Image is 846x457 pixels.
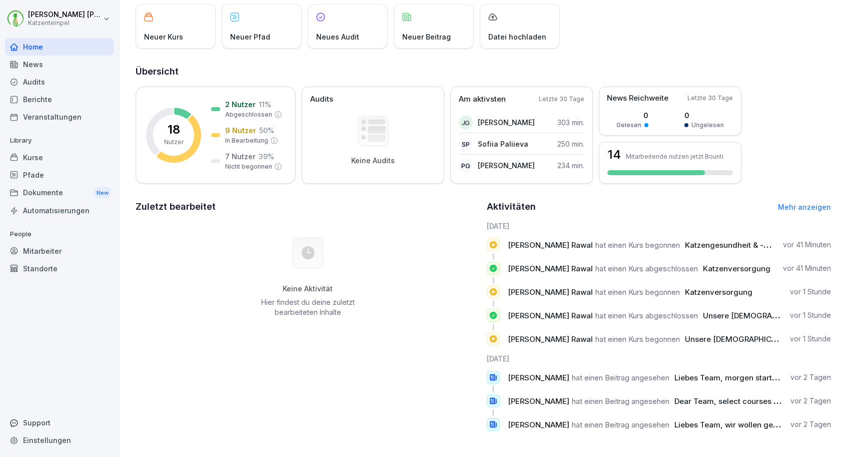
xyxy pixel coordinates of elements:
[164,138,184,147] p: Nutzer
[459,137,473,151] div: SP
[685,334,796,344] span: Unsere [DEMOGRAPHIC_DATA]
[487,353,831,364] h6: [DATE]
[557,139,584,149] p: 250 min.
[508,264,593,273] span: [PERSON_NAME] Rawal
[687,94,733,103] p: Letzte 30 Tage
[685,287,752,297] span: Katzenversorgung
[478,117,535,128] p: [PERSON_NAME]
[703,311,814,320] span: Unsere [DEMOGRAPHIC_DATA]
[168,124,180,136] p: 18
[225,110,272,119] p: Abgeschlossen
[28,11,101,19] p: [PERSON_NAME] [PERSON_NAME]
[225,125,256,136] p: 9 Nutzer
[5,166,114,184] a: Pfade
[459,159,473,173] div: PG
[136,200,480,214] h2: Zuletzt bearbeitet
[230,32,270,42] p: Neuer Pfad
[616,121,641,130] p: Gelesen
[691,121,724,130] p: Ungelesen
[225,99,256,110] p: 2 Nutzer
[5,260,114,277] a: Standorte
[595,264,698,273] span: hat einen Kurs abgeschlossen
[351,156,395,165] p: Keine Audits
[259,125,274,136] p: 50 %
[5,242,114,260] a: Mitarbeiter
[5,431,114,449] a: Einstellungen
[144,32,183,42] p: Neuer Kurs
[5,38,114,56] a: Home
[790,372,831,382] p: vor 2 Tagen
[685,240,813,250] span: Katzengesundheit & -wohlbefinden
[402,32,451,42] p: Neuer Beitrag
[703,264,770,273] span: Katzenversorgung
[94,187,111,199] div: New
[790,419,831,429] p: vor 2 Tagen
[5,184,114,202] a: DokumenteNew
[557,160,584,171] p: 234 min.
[783,240,831,250] p: vor 41 Minuten
[5,73,114,91] a: Audits
[572,396,669,406] span: hat einen Beitrag angesehen
[257,284,358,293] h5: Keine Aktivität
[5,108,114,126] a: Veranstaltungen
[5,133,114,149] p: Library
[607,93,668,104] p: News Reichweite
[790,334,831,344] p: vor 1 Stunde
[225,162,272,171] p: Nicht begonnen
[790,287,831,297] p: vor 1 Stunde
[508,373,569,382] span: [PERSON_NAME]
[778,203,831,211] a: Mehr anzeigen
[607,149,621,161] h3: 14
[488,32,546,42] p: Datei hochladen
[790,396,831,406] p: vor 2 Tagen
[478,139,528,149] p: Sofiia Paliieva
[572,420,669,429] span: hat einen Beitrag angesehen
[508,287,593,297] span: [PERSON_NAME] Rawal
[225,136,268,145] p: In Bearbeitung
[595,287,680,297] span: hat einen Kurs begonnen
[28,20,101,27] p: Katzentempel
[508,334,593,344] span: [PERSON_NAME] Rawal
[790,310,831,320] p: vor 1 Stunde
[616,110,648,121] p: 0
[557,117,584,128] p: 303 min.
[259,99,271,110] p: 11 %
[508,396,569,406] span: [PERSON_NAME]
[136,65,831,79] h2: Übersicht
[539,95,584,104] p: Letzte 30 Tage
[459,94,506,105] p: Am aktivsten
[508,420,569,429] span: [PERSON_NAME]
[487,200,536,214] h2: Aktivitäten
[5,149,114,166] a: Kurse
[259,151,274,162] p: 39 %
[5,184,114,202] div: Dokumente
[508,240,593,250] span: [PERSON_NAME] Rawal
[626,153,723,160] p: Mitarbeitende nutzen jetzt Bounti
[595,334,680,344] span: hat einen Kurs begonnen
[5,202,114,219] a: Automatisierungen
[225,151,256,162] p: 7 Nutzer
[310,94,333,105] p: Audits
[257,297,358,317] p: Hier findest du deine zuletzt bearbeiteten Inhalte
[508,311,593,320] span: [PERSON_NAME] Rawal
[5,91,114,108] a: Berichte
[478,160,535,171] p: [PERSON_NAME]
[595,240,680,250] span: hat einen Kurs begonnen
[5,414,114,431] div: Support
[684,110,724,121] p: 0
[5,56,114,73] a: News
[572,373,669,382] span: hat einen Beitrag angesehen
[459,116,473,130] div: JG
[5,226,114,242] p: People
